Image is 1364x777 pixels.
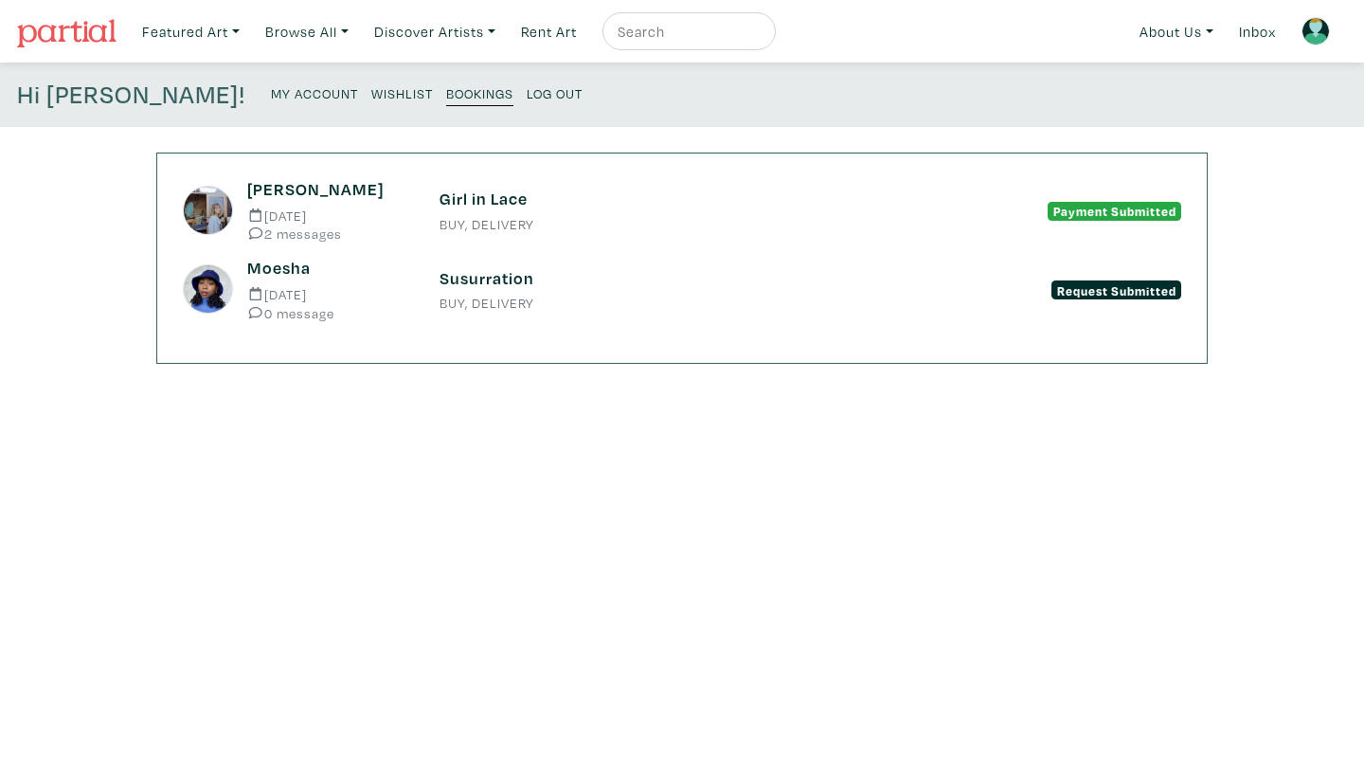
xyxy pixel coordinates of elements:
img: phpThumb.php [183,186,233,236]
a: Inbox [1230,12,1284,51]
h6: [PERSON_NAME] [247,179,411,200]
a: Log Out [527,80,583,105]
a: Wishlist [371,80,433,105]
small: Wishlist [371,84,433,102]
small: Log Out [527,84,583,102]
small: Bookings [446,84,513,102]
small: BUY, DELIVERY [440,297,924,310]
h6: Moesha [247,258,411,279]
img: avatar.png [1301,17,1330,45]
a: Browse All [257,12,357,51]
small: [DATE] [247,287,411,301]
a: Moesha [DATE] 0 message Susurration BUY, DELIVERY Request Submitted [183,258,1181,319]
small: 0 message [247,306,411,320]
h6: Girl in Lace [440,189,924,209]
a: Featured Art [134,12,248,51]
small: 2 messages [247,226,411,241]
small: BUY, DELIVERY [440,218,924,231]
h4: Hi [PERSON_NAME]! [17,80,245,110]
span: Payment Submitted [1048,202,1181,221]
h6: Susurration [440,268,924,289]
small: My Account [271,84,358,102]
a: My Account [271,80,358,105]
input: Search [616,20,758,44]
a: [PERSON_NAME] [DATE] 2 messages Girl in Lace BUY, DELIVERY Payment Submitted [183,179,1181,241]
a: Rent Art [512,12,585,51]
span: Request Submitted [1051,280,1181,299]
a: About Us [1131,12,1222,51]
a: Bookings [446,80,513,106]
a: Discover Artists [366,12,504,51]
small: [DATE] [247,208,411,223]
img: phpThumb.php [183,264,233,315]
